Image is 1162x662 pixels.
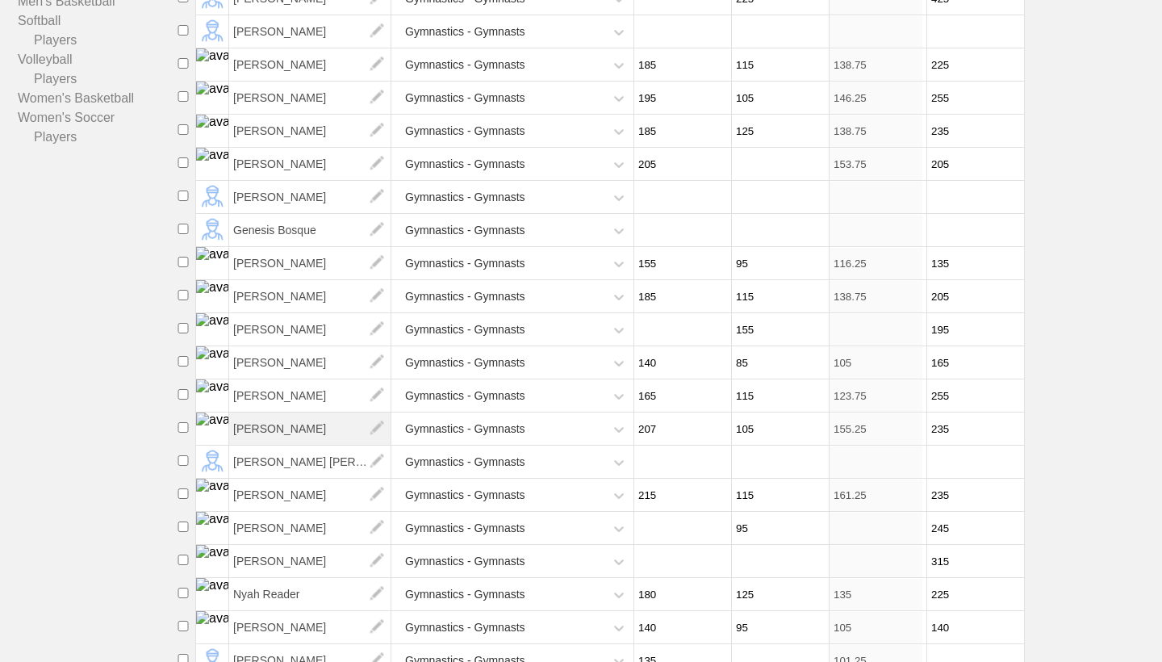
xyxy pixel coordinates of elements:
[405,282,525,312] div: Gymnastics - Gymnasts
[405,414,525,444] div: Gymnastics - Gymnasts
[405,50,525,80] div: Gymnastics - Gymnasts
[405,613,525,643] div: Gymnastics - Gymnasts
[361,115,393,147] img: edit.png
[229,479,391,511] span: [PERSON_NAME]
[361,611,393,643] img: edit.png
[405,580,525,610] div: Gymnastics - Gymnasts
[18,108,178,128] a: Women's Soccer
[229,322,391,336] a: [PERSON_NAME]
[229,379,391,412] span: [PERSON_NAME]
[405,216,525,245] div: Gymnastics - Gymnasts
[18,69,178,89] a: Players
[361,545,393,577] img: edit.png
[405,17,525,47] div: Gymnastics - Gymnasts
[229,554,391,568] a: [PERSON_NAME]
[229,587,391,601] a: Nyah Reader
[405,249,525,279] div: Gymnastics - Gymnasts
[229,446,391,478] span: [PERSON_NAME] [PERSON_NAME]
[361,148,393,180] img: edit.png
[229,90,391,104] a: [PERSON_NAME]
[405,447,525,477] div: Gymnastics - Gymnasts
[361,413,393,445] img: edit.png
[229,124,391,137] a: [PERSON_NAME]
[229,214,391,246] span: Genesis Bosque
[18,11,178,31] a: Softball
[229,190,391,203] a: [PERSON_NAME]
[18,31,178,50] a: Players
[18,89,178,108] a: Women's Basketball
[361,313,393,346] img: edit.png
[405,116,525,146] div: Gymnastics - Gymnasts
[229,223,391,237] a: Genesis Bosque
[405,547,525,576] div: Gymnastics - Gymnasts
[405,348,525,378] div: Gymnastics - Gymnasts
[229,115,391,147] span: [PERSON_NAME]
[361,346,393,379] img: edit.png
[229,346,391,379] span: [PERSON_NAME]
[229,256,391,270] a: [PERSON_NAME]
[361,214,393,246] img: edit.png
[229,620,391,634] a: [PERSON_NAME]
[361,280,393,312] img: edit.png
[229,148,391,180] span: [PERSON_NAME]
[229,455,391,468] a: [PERSON_NAME] [PERSON_NAME]
[405,182,525,212] div: Gymnastics - Gymnasts
[405,315,525,345] div: Gymnastics - Gymnasts
[229,24,391,38] a: [PERSON_NAME]
[229,388,391,402] a: [PERSON_NAME]
[229,247,391,279] span: [PERSON_NAME]
[229,15,391,48] span: [PERSON_NAME]
[229,280,391,312] span: [PERSON_NAME]
[229,545,391,577] span: [PERSON_NAME]
[229,421,391,435] a: [PERSON_NAME]
[361,247,393,279] img: edit.png
[229,82,391,114] span: [PERSON_NAME]
[229,611,391,643] span: [PERSON_NAME]
[361,479,393,511] img: edit.png
[361,48,393,81] img: edit.png
[405,480,525,510] div: Gymnastics - Gymnasts
[361,578,393,610] img: edit.png
[229,521,391,534] a: [PERSON_NAME]
[361,512,393,544] img: edit.png
[871,475,1162,662] iframe: Chat Widget
[229,57,391,71] a: [PERSON_NAME]
[229,488,391,501] a: [PERSON_NAME]
[229,181,391,213] span: [PERSON_NAME]
[229,157,391,170] a: [PERSON_NAME]
[229,48,391,81] span: [PERSON_NAME]
[405,381,525,411] div: Gymnastics - Gymnasts
[361,379,393,412] img: edit.png
[229,355,391,369] a: [PERSON_NAME]
[229,578,391,610] span: Nyah Reader
[405,83,525,113] div: Gymnastics - Gymnasts
[18,50,178,69] a: Volleyball
[361,15,393,48] img: edit.png
[361,181,393,213] img: edit.png
[229,512,391,544] span: [PERSON_NAME]
[361,446,393,478] img: edit.png
[229,413,391,445] span: [PERSON_NAME]
[361,82,393,114] img: edit.png
[405,513,525,543] div: Gymnastics - Gymnasts
[229,313,391,346] span: [PERSON_NAME]
[229,289,391,303] a: [PERSON_NAME]
[405,149,525,179] div: Gymnastics - Gymnasts
[18,128,178,147] a: Players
